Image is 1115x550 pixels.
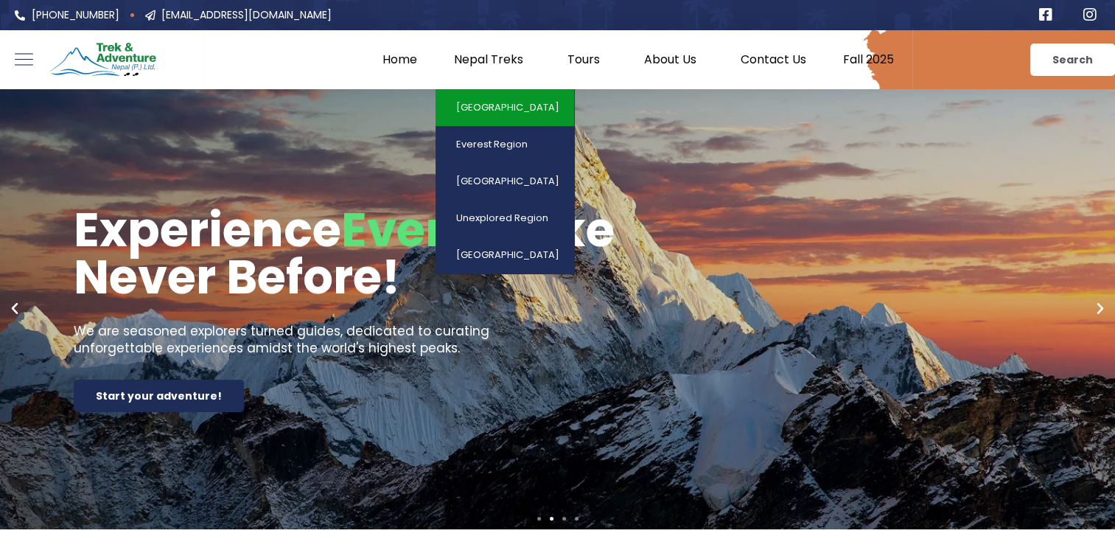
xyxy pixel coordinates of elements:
span: Go to slide 2 [550,517,553,521]
a: Home [364,52,436,67]
a: Nepal Treks [436,52,549,67]
span: Go to slide 1 [537,517,541,521]
a: Everest Region [436,126,574,163]
nav: Menu [203,52,912,67]
span: Go to slide 3 [562,517,566,521]
span: Search [1052,55,1093,65]
a: [GEOGRAPHIC_DATA] [436,237,574,274]
span: [EMAIL_ADDRESS][DOMAIN_NAME] [158,7,332,23]
a: Unexplored Region [436,200,574,237]
a: Search [1030,43,1115,76]
a: [GEOGRAPHIC_DATA] [436,163,574,200]
a: About Us [626,52,722,67]
a: [GEOGRAPHIC_DATA] [436,89,574,126]
span: [PHONE_NUMBER] [28,7,119,23]
span: Everest [341,197,520,262]
a: Fall 2025 [825,52,912,67]
a: Tours [549,52,626,67]
div: Experience Like Never Before! [74,206,558,301]
ul: Nepal Treks [436,89,574,274]
span: Go to slide 4 [575,517,579,521]
div: Previous slide [7,302,22,316]
img: Trek & Adventure Nepal [48,40,158,80]
div: Start your adventure! [74,380,244,412]
a: Contact Us [722,52,825,67]
div: Next slide [1093,302,1108,316]
div: We are seasoned explorers turned guides, dedicated to curating unforgettable experiences amidst t... [74,323,558,358]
